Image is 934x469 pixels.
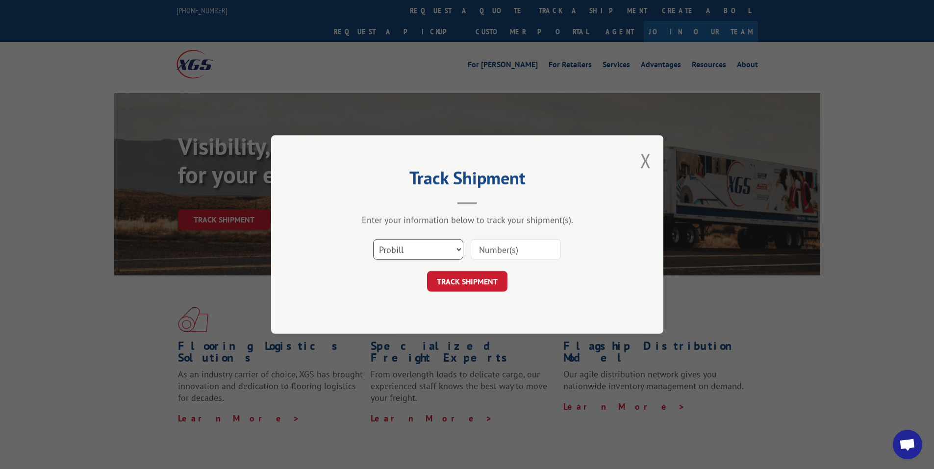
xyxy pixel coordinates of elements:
button: TRACK SHIPMENT [427,271,507,292]
h2: Track Shipment [320,171,614,190]
div: Open chat [893,430,922,459]
div: Enter your information below to track your shipment(s). [320,214,614,225]
button: Close modal [640,148,651,173]
input: Number(s) [471,239,561,260]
